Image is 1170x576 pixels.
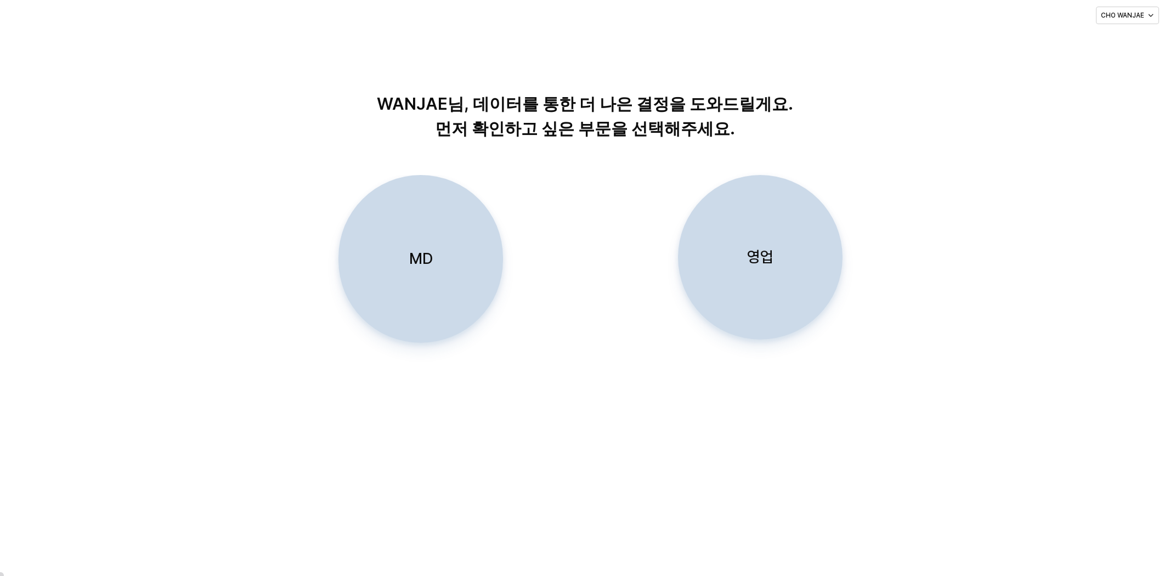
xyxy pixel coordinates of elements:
[338,175,502,343] button: MD
[1101,11,1144,20] p: CHO WANJAE
[1096,7,1159,24] button: CHO WANJAE
[678,175,843,340] button: 영업
[747,247,773,267] p: 영업
[305,92,865,141] p: WANJAE님, 데이터를 통한 더 나은 결정을 도와드릴게요. 먼저 확인하고 싶은 부문을 선택해주세요.
[409,249,432,269] p: MD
